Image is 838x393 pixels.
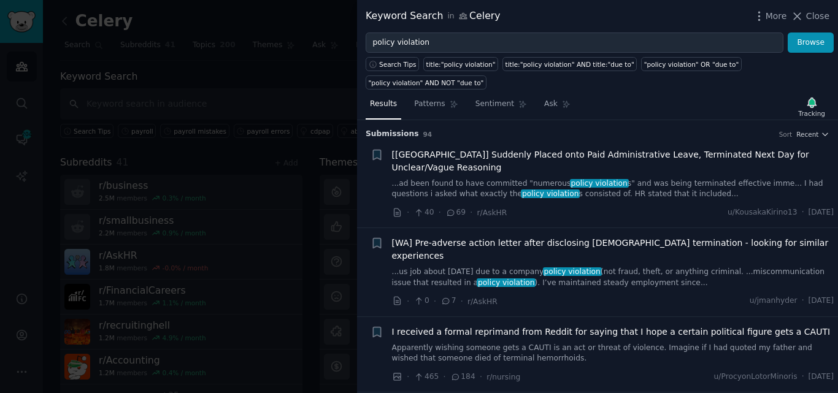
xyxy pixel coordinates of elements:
span: policy violation [521,189,580,198]
a: Patterns [410,94,462,120]
a: ...ad been found to have committed "numerouspolicy violations" and was being terminated effective... [392,178,834,200]
span: 465 [413,372,439,383]
span: Patterns [414,99,445,110]
span: 0 [413,296,429,307]
button: Recent [796,130,829,139]
span: · [802,372,804,383]
span: · [802,207,804,218]
span: · [407,370,409,383]
span: · [434,295,436,308]
span: · [461,295,463,308]
span: r/nursing [486,373,520,381]
span: [DATE] [809,372,834,383]
a: Results [366,94,401,120]
span: in [447,11,454,22]
div: "policy violation" OR "due to" [644,60,739,69]
a: [[GEOGRAPHIC_DATA]] Suddenly Placed onto Paid Administrative Leave, Terminated Next Day for Uncle... [392,148,834,174]
span: u/jmanhyder [750,296,798,307]
span: Submission s [366,129,419,140]
span: policy violation [543,267,602,276]
span: Results [370,99,397,110]
span: 94 [423,131,432,138]
div: Sort [779,130,793,139]
span: · [480,370,482,383]
div: Keyword Search Celery [366,9,501,24]
span: u/ProcyonLotorMinoris [714,372,798,383]
span: 69 [445,207,466,218]
button: Search Tips [366,57,419,71]
span: · [407,206,409,219]
a: title:"policy violation" [423,57,498,71]
a: [WA] Pre-adverse action letter after disclosing [DEMOGRAPHIC_DATA] termination - looking for simi... [392,237,834,262]
span: r/AskHR [477,208,507,217]
span: · [470,206,472,219]
a: "policy violation" OR "due to" [641,57,741,71]
div: Tracking [798,109,825,118]
span: More [766,10,787,23]
button: Tracking [794,94,829,120]
span: 7 [440,296,456,307]
a: Sentiment [471,94,531,120]
span: u/KousakaKirino13 [728,207,798,218]
span: [DATE] [809,207,834,218]
a: title:"policy violation" AND title:"due to" [502,57,637,71]
span: r/AskHR [467,297,498,306]
a: ...us job about [DATE] due to a companypolicy violation(not fraud, theft, or anything criminal. .... [392,267,834,288]
button: Close [791,10,829,23]
span: policy violation [570,179,629,188]
span: 184 [450,372,475,383]
span: Close [806,10,829,23]
span: Sentiment [475,99,514,110]
span: · [443,370,445,383]
span: · [802,296,804,307]
span: 40 [413,207,434,218]
div: title:"policy violation" AND title:"due to" [505,60,634,69]
a: I received a formal reprimand from Reddit for saying that I hope a certain political figure gets ... [392,326,831,338]
a: Ask [540,94,575,120]
span: Recent [796,130,818,139]
button: Browse [788,32,834,53]
a: "policy violation" AND NOT "due to" [366,75,486,90]
a: Apparently wishing someone gets a CAUTI is an act or threat of violence. Imagine if I had quoted ... [392,343,834,364]
span: · [439,206,441,219]
div: title:"policy violation" [426,60,496,69]
span: [DATE] [809,296,834,307]
button: More [753,10,787,23]
input: Try a keyword related to your business [366,32,783,53]
div: "policy violation" AND NOT "due to" [369,78,484,87]
span: Ask [544,99,558,110]
span: · [407,295,409,308]
span: policy violation [477,278,536,287]
span: Search Tips [379,60,417,69]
